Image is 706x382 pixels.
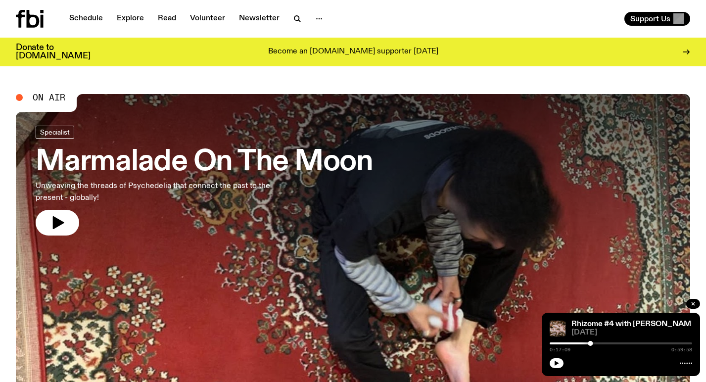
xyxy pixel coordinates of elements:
[16,44,91,60] h3: Donate to [DOMAIN_NAME]
[36,180,289,204] p: Unweaving the threads of Psychedelia that connect the past to the present - globally!
[630,14,670,23] span: Support Us
[63,12,109,26] a: Schedule
[36,126,74,139] a: Specialist
[184,12,231,26] a: Volunteer
[40,128,70,136] span: Specialist
[152,12,182,26] a: Read
[550,321,565,336] img: A close up picture of a bunch of ginger roots. Yellow squiggles with arrows, hearts and dots are ...
[624,12,690,26] button: Support Us
[671,347,692,352] span: 0:59:58
[111,12,150,26] a: Explore
[36,126,373,236] a: Marmalade On The MoonUnweaving the threads of Psychedelia that connect the past to the present - ...
[33,93,65,102] span: On Air
[268,48,438,56] p: Become an [DOMAIN_NAME] supporter [DATE]
[571,329,692,336] span: [DATE]
[233,12,285,26] a: Newsletter
[36,148,373,176] h3: Marmalade On The Moon
[550,347,570,352] span: 0:17:09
